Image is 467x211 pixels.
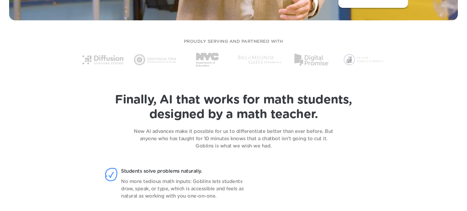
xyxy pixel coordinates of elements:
[127,128,340,150] p: New AI advances make it possible for us to differentiate better than ever before. But anyone who ...
[149,108,318,121] span: designed by a math teacher.
[121,168,245,175] p: Students solve problems naturally.
[121,178,245,200] p: No more tedious math inputs: Goblins lets students draw, speak, or type, which is accessible and ...
[184,39,283,45] p: PROUDLY SERVING AND PARTNERED WITH
[115,94,352,106] span: Finally, AI that works for math students,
